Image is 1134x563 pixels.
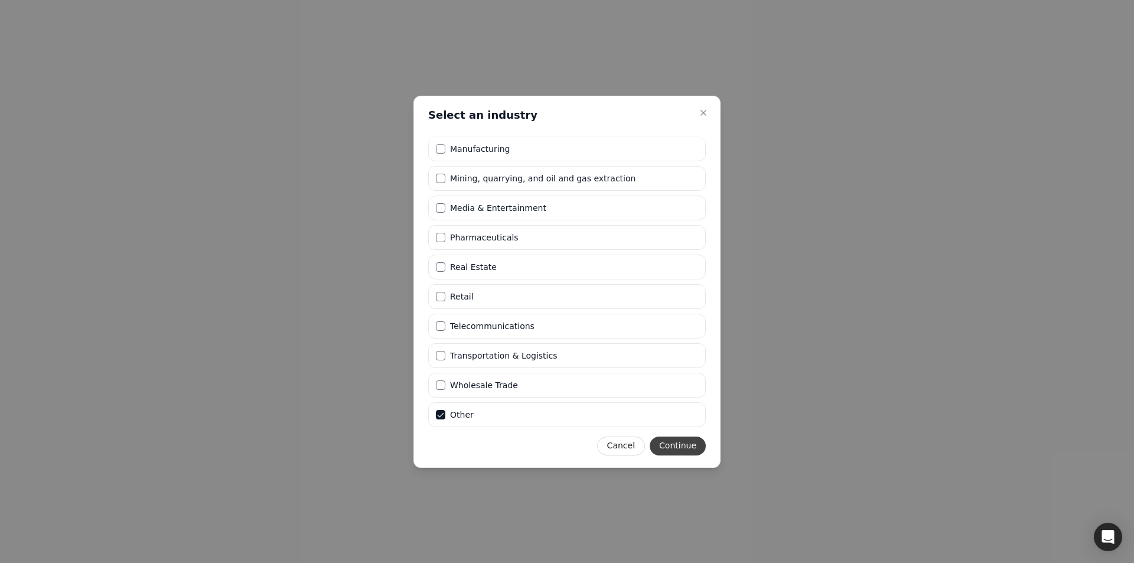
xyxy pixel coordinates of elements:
h2: Select an industry [428,108,537,122]
label: Mining, quarrying, and oil and gas extraction [450,174,636,183]
label: Media & Entertainment [450,204,546,212]
button: Cancel [597,437,645,455]
label: Pharmaceuticals [450,233,519,242]
label: Manufacturing [450,145,510,153]
label: Transportation & Logistics [450,352,557,360]
label: Retail [450,292,474,301]
button: Continue [650,437,706,455]
label: Other [450,411,474,419]
label: Real Estate [450,263,497,271]
label: Telecommunications [450,322,535,330]
label: Wholesale Trade [450,381,518,389]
